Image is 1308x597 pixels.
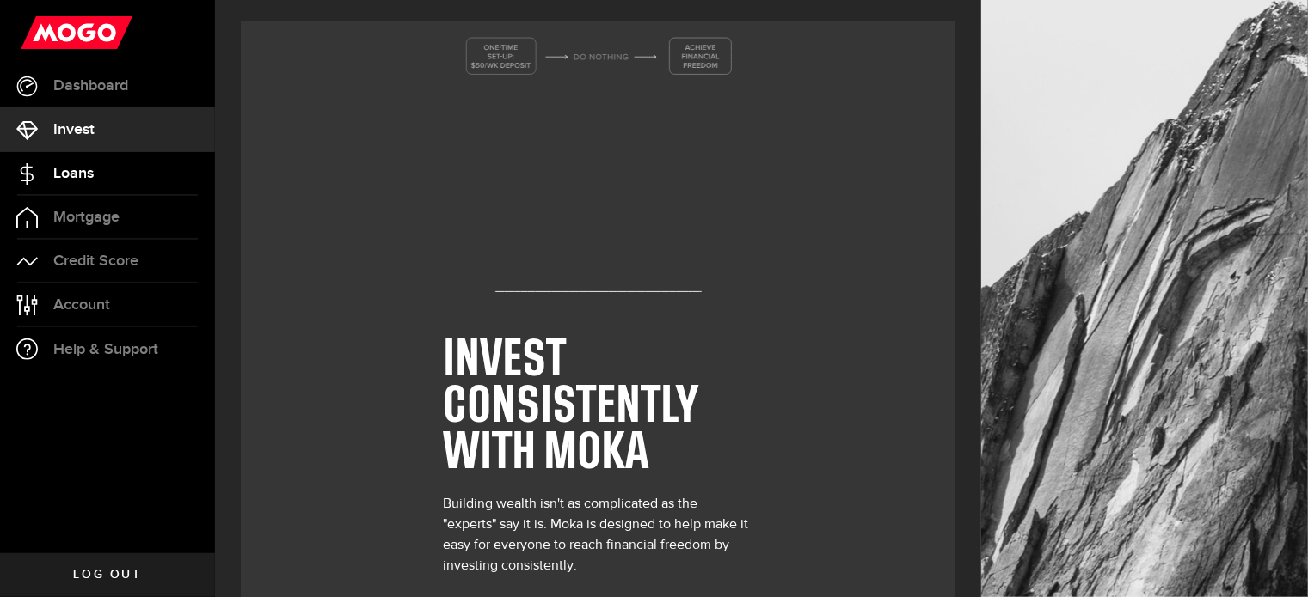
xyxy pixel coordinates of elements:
div: Building wealth isn't as complicated as the "experts" say it is. Moka is designed to help make it... [444,494,753,576]
span: Loans [53,166,94,181]
span: Invest [53,122,95,137]
span: Log out [73,569,141,581]
span: Mortgage [53,210,120,225]
button: Open LiveChat chat widget [14,7,65,58]
span: Credit Score [53,253,138,269]
span: Account [53,297,110,313]
span: Help & Support [53,342,158,357]
span: Dashboard [53,78,128,94]
h1: INVEST CONSISTENTLY WITH MOKA [444,338,753,477]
